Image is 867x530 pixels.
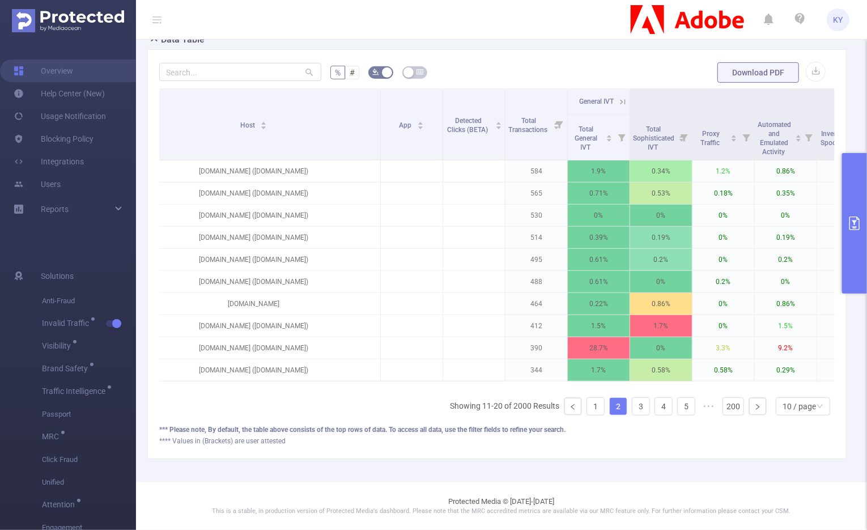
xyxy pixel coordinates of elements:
[42,290,136,312] span: Anti-Fraud
[834,9,843,31] span: KY
[448,117,490,134] span: Detected Clicks (BETA)
[42,387,109,395] span: Traffic Intelligence
[758,121,791,156] span: Automated and Emulated Activity
[692,183,754,204] p: 0.18%
[159,425,835,435] div: *** Please note, By default, the table above consists of the top rows of data. To access all data...
[717,62,799,83] button: Download PDF
[606,133,613,140] div: Sort
[677,397,695,415] li: 5
[42,319,93,327] span: Invalid Traffic
[136,482,867,530] footer: Protected Media © [DATE]-[DATE]
[495,120,502,127] div: Sort
[692,227,754,248] p: 0%
[568,183,630,204] p: 0.71%
[417,120,424,127] div: Sort
[127,271,380,292] p: [DOMAIN_NAME] ([DOMAIN_NAME])
[755,271,817,292] p: 0%
[632,398,649,415] a: 3
[692,160,754,182] p: 1.2%
[127,183,380,204] p: [DOMAIN_NAME] ([DOMAIN_NAME])
[164,507,839,516] p: This is a stable, in production version of Protected Media's dashboard. Please note that the MRC ...
[159,63,321,81] input: Search...
[127,249,380,270] p: [DOMAIN_NAME] ([DOMAIN_NAME])
[568,337,630,359] p: 28.7%
[505,293,567,315] p: 464
[568,160,630,182] p: 1.9%
[630,315,692,337] p: 1.7%
[568,293,630,315] p: 0.22%
[783,398,816,415] div: 10 / page
[731,137,737,141] i: icon: caret-down
[14,105,106,128] a: Usage Notification
[418,120,424,124] i: icon: caret-up
[14,82,105,105] a: Help Center (New)
[496,120,502,124] i: icon: caret-up
[692,271,754,292] p: 0.2%
[450,397,559,415] li: Showing 11-20 of 2000 Results
[692,337,754,359] p: 3.3%
[632,397,650,415] li: 3
[505,249,567,270] p: 495
[335,68,341,77] span: %
[42,501,79,508] span: Attention
[372,69,379,75] i: icon: bg-colors
[505,271,567,292] p: 488
[564,397,582,415] li: Previous Page
[755,183,817,204] p: 0.35%
[755,293,817,315] p: 0.86%
[127,359,380,381] p: [DOMAIN_NAME] ([DOMAIN_NAME])
[755,359,817,381] p: 0.29%
[260,120,267,127] div: Sort
[41,198,69,221] a: Reports
[692,315,754,337] p: 0%
[14,173,61,196] a: Users
[654,397,673,415] li: 4
[42,364,92,372] span: Brand Safety
[127,205,380,226] p: [DOMAIN_NAME] ([DOMAIN_NAME])
[42,448,136,471] span: Click Fraud
[505,160,567,182] p: 584
[801,115,817,160] i: Filter menu
[795,133,801,137] i: icon: caret-up
[14,60,73,82] a: Overview
[606,133,613,137] i: icon: caret-up
[630,227,692,248] p: 0.19%
[508,117,549,134] span: Total Transactions
[755,205,817,226] p: 0%
[755,315,817,337] p: 1.5%
[630,205,692,226] p: 0%
[12,9,124,32] img: Protected Media
[568,271,630,292] p: 0.61%
[579,97,614,105] span: General IVT
[42,403,136,426] span: Passport
[692,293,754,315] p: 0%
[42,433,63,440] span: MRC
[587,398,604,415] a: 1
[749,397,767,415] li: Next Page
[630,337,692,359] p: 0%
[127,227,380,248] p: [DOMAIN_NAME] ([DOMAIN_NAME])
[399,121,414,129] span: App
[159,436,835,446] div: **** Values in (Brackets) are user attested
[630,249,692,270] p: 0.2%
[261,120,267,124] i: icon: caret-up
[755,160,817,182] p: 0.86%
[692,359,754,381] p: 0.58%
[14,150,84,173] a: Integrations
[505,337,567,359] p: 390
[754,404,761,410] i: icon: right
[127,315,380,337] p: [DOMAIN_NAME] ([DOMAIN_NAME])
[551,89,567,160] i: Filter menu
[614,115,630,160] i: Filter menu
[42,471,136,494] span: Unified
[630,183,692,204] p: 0.53%
[418,125,424,128] i: icon: caret-down
[505,227,567,248] p: 514
[496,125,502,128] i: icon: caret-down
[722,397,744,415] li: 200
[350,68,355,77] span: #
[127,337,380,359] p: [DOMAIN_NAME] ([DOMAIN_NAME])
[755,227,817,248] p: 0.19%
[630,359,692,381] p: 0.58%
[655,398,672,415] a: 4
